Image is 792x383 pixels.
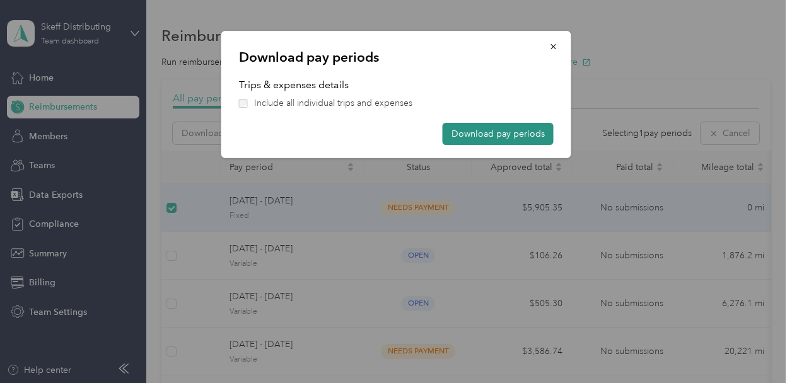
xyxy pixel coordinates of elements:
iframe: Everlance-gr Chat Button Frame [721,312,792,383]
button: Download pay periods [443,123,554,145]
p: Download pay periods [239,49,554,66]
span: Include all individual trips and expenses [254,96,412,110]
input: Include all individual trips and expenses [239,99,248,108]
p: Trips & expenses details [239,77,554,93]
